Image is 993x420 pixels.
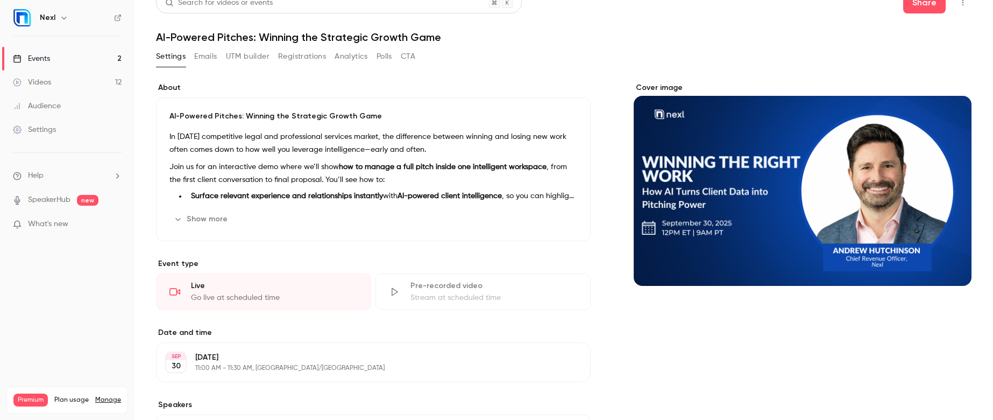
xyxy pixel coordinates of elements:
iframe: Noticeable Trigger [109,220,122,229]
button: UTM builder [226,48,269,65]
section: Cover image [634,82,971,286]
button: Show more [169,211,234,228]
div: Live [191,281,358,291]
div: LiveGo live at scheduled time [156,274,371,310]
strong: Surface relevant experience and relationships instantly [191,192,383,200]
label: Date and time [156,327,591,338]
span: Help [28,170,44,181]
button: Analytics [335,48,368,65]
label: About [156,82,591,93]
button: Emails [194,48,217,65]
div: Go live at scheduled time [191,292,358,303]
button: Settings [156,48,186,65]
p: [DATE] [195,352,534,363]
strong: AI-powered client intelligence [398,192,502,200]
a: Manage [95,396,121,404]
label: Speakers [156,400,591,410]
button: Polls [377,48,392,65]
button: Registrations [278,48,326,65]
li: with , so you can highlight wins and connections in real time— . [187,191,577,202]
h1: AI-Powered Pitches: Winning the Strategic Growth Game [156,31,971,44]
span: Plan usage [54,396,89,404]
div: Videos [13,77,51,88]
a: SpeakerHub [28,194,70,206]
div: Events [13,53,50,64]
p: 11:00 AM - 11:30 AM, [GEOGRAPHIC_DATA]/[GEOGRAPHIC_DATA] [195,364,534,373]
div: Settings [13,124,56,135]
div: Audience [13,101,61,111]
span: Premium [13,394,48,407]
div: Stream at scheduled time [410,292,577,303]
strong: how to manage a full pitch inside one intelligent workspace [339,163,547,171]
img: Nexl [13,9,31,26]
button: CTA [401,48,415,65]
p: 30 [172,361,181,372]
span: new [77,195,98,206]
li: help-dropdown-opener [13,170,122,181]
span: What's new [28,219,68,230]
h6: Nexl [40,12,55,23]
div: Pre-recorded video [410,281,577,291]
label: Cover image [634,82,971,93]
p: Join us for an interactive demo where we’ll show , from the first client conversation to final pr... [169,160,577,186]
p: AI-Powered Pitches: Winning the Strategic Growth Game [169,111,577,122]
div: Pre-recorded videoStream at scheduled time [375,274,591,310]
div: SEP [166,353,186,360]
p: In [DATE] competitive legal and professional services market, the difference between winning and ... [169,130,577,156]
p: Event type [156,258,591,269]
